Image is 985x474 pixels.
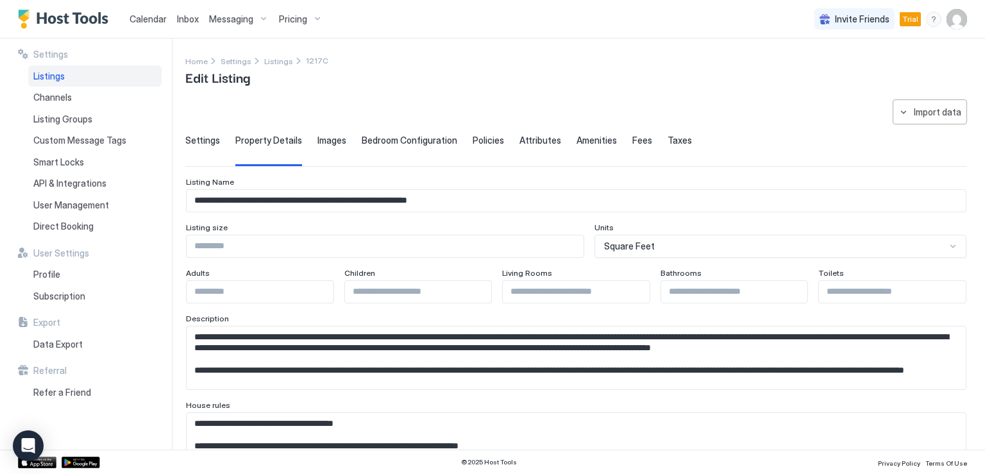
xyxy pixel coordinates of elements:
[18,10,114,29] a: Host Tools Logo
[878,455,920,469] a: Privacy Policy
[28,130,162,151] a: Custom Message Tags
[177,13,199,24] span: Inbox
[661,268,702,278] span: Bathrooms
[177,12,199,26] a: Inbox
[187,190,966,212] input: Input Field
[28,334,162,355] a: Data Export
[221,56,251,66] span: Settings
[33,114,92,125] span: Listing Groups
[604,241,655,252] span: Square Feet
[33,71,65,82] span: Listings
[130,12,167,26] a: Calendar
[33,135,126,146] span: Custom Message Tags
[62,457,100,468] a: Google Play Store
[185,67,250,87] span: Edit Listing
[668,135,692,146] span: Taxes
[33,248,89,259] span: User Settings
[28,65,162,87] a: Listings
[28,87,162,108] a: Channels
[28,285,162,307] a: Subscription
[33,92,72,103] span: Channels
[344,268,375,278] span: Children
[835,13,889,25] span: Invite Friends
[502,268,552,278] span: Living Rooms
[345,281,492,303] input: Input Field
[33,49,68,60] span: Settings
[28,216,162,237] a: Direct Booking
[185,54,208,67] a: Home
[33,157,84,168] span: Smart Locks
[264,56,293,66] span: Listings
[33,291,85,302] span: Subscription
[264,54,293,67] div: Breadcrumb
[185,56,208,66] span: Home
[661,281,808,303] input: Input Field
[28,382,162,403] a: Refer a Friend
[221,54,251,67] div: Breadcrumb
[902,13,918,25] span: Trial
[28,151,162,173] a: Smart Locks
[818,268,844,278] span: Toilets
[926,12,941,27] div: menu
[187,281,333,303] input: Input Field
[28,173,162,194] a: API & Integrations
[187,235,584,257] input: Input Field
[186,314,229,323] span: Description
[186,177,234,187] span: Listing Name
[878,459,920,467] span: Privacy Policy
[519,135,561,146] span: Attributes
[362,135,457,146] span: Bedroom Configuration
[33,221,94,232] span: Direct Booking
[594,223,614,232] span: Units
[33,339,83,350] span: Data Export
[473,135,504,146] span: Policies
[925,455,967,469] a: Terms Of Use
[186,223,228,232] span: Listing size
[186,268,210,278] span: Adults
[317,135,346,146] span: Images
[28,194,162,216] a: User Management
[893,99,967,124] button: Import data
[33,365,67,377] span: Referral
[185,54,208,67] div: Breadcrumb
[925,459,967,467] span: Terms Of Use
[306,56,328,65] span: Breadcrumb
[28,264,162,285] a: Profile
[209,13,253,25] span: Messaging
[577,135,617,146] span: Amenities
[235,135,302,146] span: Property Details
[28,108,162,130] a: Listing Groups
[221,54,251,67] a: Settings
[13,430,44,461] div: Open Intercom Messenger
[947,9,967,30] div: User profile
[185,135,220,146] span: Settings
[503,281,650,303] input: Input Field
[33,178,106,189] span: API & Integrations
[18,457,56,468] a: App Store
[632,135,652,146] span: Fees
[33,199,109,211] span: User Management
[130,13,167,24] span: Calendar
[264,54,293,67] a: Listings
[33,269,60,280] span: Profile
[914,105,961,119] div: Import data
[33,387,91,398] span: Refer a Friend
[819,281,966,303] input: Input Field
[33,317,60,328] span: Export
[279,13,307,25] span: Pricing
[187,326,966,389] textarea: Input Field
[186,400,230,410] span: House rules
[461,458,517,466] span: © 2025 Host Tools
